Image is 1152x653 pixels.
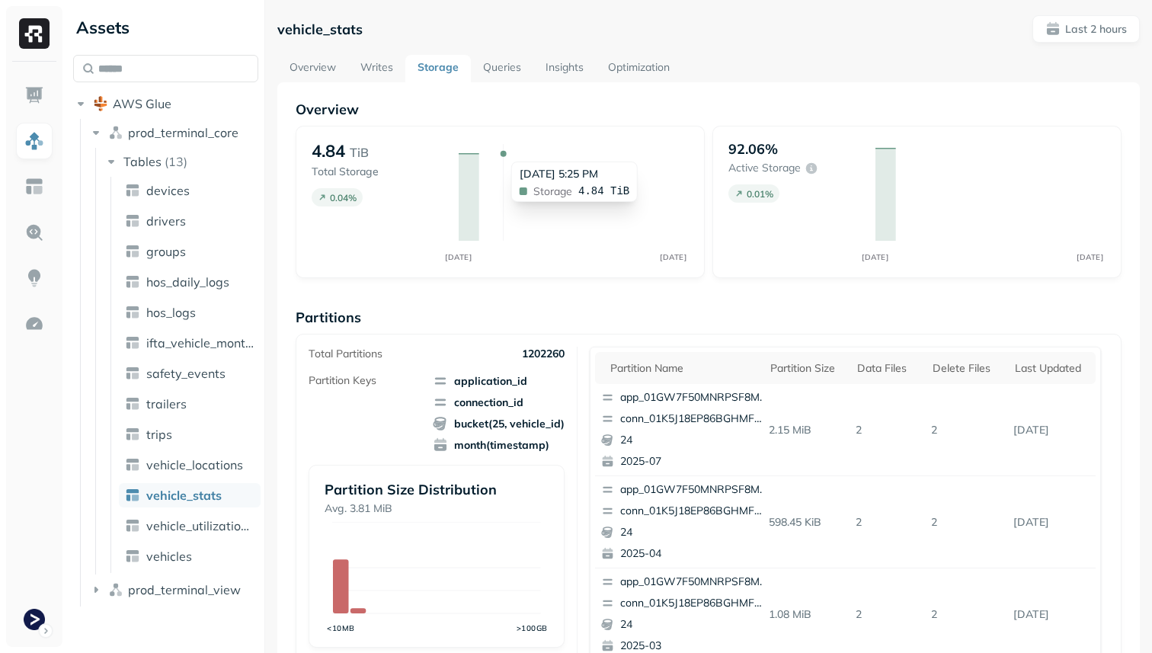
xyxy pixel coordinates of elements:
a: Optimization [596,55,682,82]
tspan: >100GB [517,623,548,632]
p: 2 [850,417,925,443]
button: app_01GW7F50MNRPSF8MFHFDEVDVJAconn_01K5J18EP86BGHMFWF1JR72Y4B242025-07 [595,384,775,475]
p: 2 [850,601,925,628]
img: table [125,274,140,290]
a: trips [119,422,261,447]
button: prod_terminal_core [88,120,259,145]
a: Writes [348,55,405,82]
img: Query Explorer [24,222,44,242]
a: hos_daily_logs [119,270,261,294]
p: Sep 19, 2025 [1007,417,1096,443]
tspan: [DATE] [862,252,889,261]
div: Partition size [770,361,843,376]
p: Active storage [728,161,801,175]
img: table [125,457,140,472]
div: Data Files [857,361,917,376]
p: 92.06% [728,140,778,158]
p: app_01GW7F50MNRPSF8MFHFDEVDVJA [620,575,768,590]
img: root [93,96,108,111]
p: 4.84 [312,140,345,162]
a: devices [119,178,261,203]
div: Delete Files [933,361,1000,376]
p: Sep 19, 2025 [1007,509,1096,536]
p: vehicle_stats [277,21,363,38]
span: bucket(25, vehicle_id) [433,416,565,431]
p: conn_01K5J18EP86BGHMFWF1JR72Y4B [620,596,768,611]
p: 24 [620,525,768,540]
span: devices [146,183,190,198]
span: AWS Glue [113,96,171,111]
p: ( 13 ) [165,154,187,169]
span: prod_terminal_core [128,125,238,140]
img: Ryft [19,18,50,49]
img: table [125,213,140,229]
img: Dashboard [24,85,44,105]
a: ifta_vehicle_months [119,331,261,355]
span: vehicles [146,549,192,564]
button: Last 2 hours [1032,15,1140,43]
p: Partitions [296,309,1122,326]
span: prod_terminal_view [128,582,241,597]
tspan: <10MB [327,623,355,632]
img: Assets [24,131,44,151]
a: groups [119,239,261,264]
p: 24 [620,433,768,448]
img: Terminal [24,609,45,630]
p: Sep 19, 2025 [1007,601,1096,628]
p: Total Partitions [309,347,382,361]
span: trips [146,427,172,442]
a: Queries [471,55,533,82]
button: prod_terminal_view [88,578,259,602]
p: app_01GW7F50MNRPSF8MFHFDEVDVJA [620,482,768,498]
p: conn_01K5J18EP86BGHMFWF1JR72Y4B [620,504,768,519]
span: vehicle_stats [146,488,222,503]
span: vehicle_utilization_day [146,518,254,533]
span: hos_logs [146,305,196,320]
a: Storage [405,55,471,82]
p: 0.04 % [330,192,357,203]
a: Insights [533,55,596,82]
p: 2 [925,601,1007,628]
p: Overview [296,101,1122,118]
a: vehicles [119,544,261,568]
img: table [125,488,140,503]
p: 2 [850,509,925,536]
a: safety_events [119,361,261,386]
span: vehicle_locations [146,457,243,472]
img: namespace [108,582,123,597]
div: Assets [73,15,258,40]
span: application_id [433,373,565,389]
p: Partition Size Distribution [325,481,549,498]
span: drivers [146,213,186,229]
img: table [125,549,140,564]
a: vehicle_locations [119,453,261,477]
span: trailers [146,396,187,411]
img: table [125,183,140,198]
img: table [125,244,140,259]
img: table [125,518,140,533]
p: 24 [620,617,768,632]
img: Optimization [24,314,44,334]
p: 2 [925,417,1007,443]
p: 598.45 KiB [763,509,850,536]
p: 2.15 MiB [763,417,850,443]
a: drivers [119,209,261,233]
p: 2025-04 [620,546,768,562]
img: table [125,335,140,351]
span: hos_daily_logs [146,274,229,290]
img: namespace [108,125,123,140]
span: safety_events [146,366,226,381]
img: table [125,427,140,442]
p: 1.08 MiB [763,601,850,628]
p: Total Storage [312,165,443,179]
p: Partition Keys [309,373,376,388]
a: trailers [119,392,261,416]
p: 0.01 % [747,188,773,200]
p: Avg. 3.81 MiB [325,501,549,516]
img: table [125,366,140,381]
span: month(timestamp) [433,437,565,453]
p: conn_01K5J18EP86BGHMFWF1JR72Y4B [620,411,768,427]
a: vehicle_utilization_day [119,514,261,538]
button: Tables(13) [104,149,260,174]
span: ifta_vehicle_months [146,335,254,351]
